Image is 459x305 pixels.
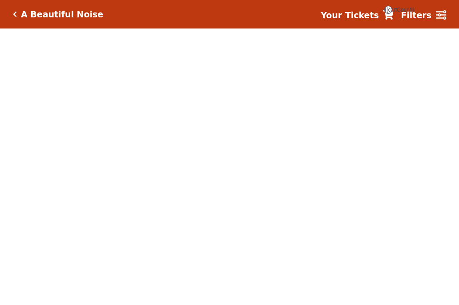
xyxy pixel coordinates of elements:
[401,10,431,20] strong: Filters
[13,11,17,17] a: Click here to go back to filters
[321,9,394,22] a: Your Tickets {{cartCount}}
[21,9,103,20] h5: A Beautiful Noise
[321,10,379,20] strong: Your Tickets
[401,9,446,22] a: Filters
[384,6,392,14] span: {{cartCount}}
